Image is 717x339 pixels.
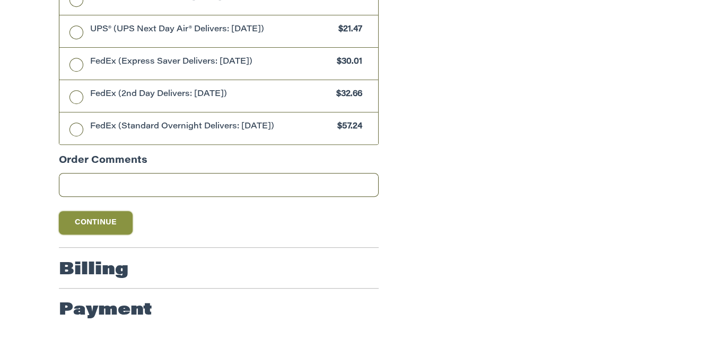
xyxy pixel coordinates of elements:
[90,24,334,36] span: UPS® (UPS Next Day Air® Delivers: [DATE])
[90,121,333,133] span: FedEx (Standard Overnight Delivers: [DATE])
[333,121,363,133] span: $57.24
[59,154,147,173] legend: Order Comments
[59,259,128,281] h2: Billing
[334,24,363,36] span: $21.47
[90,56,332,68] span: FedEx (Express Saver Delivers: [DATE])
[59,211,133,234] button: Continue
[90,89,331,101] span: FedEx (2nd Day Delivers: [DATE])
[59,300,152,321] h2: Payment
[332,56,363,68] span: $30.01
[331,89,363,101] span: $32.66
